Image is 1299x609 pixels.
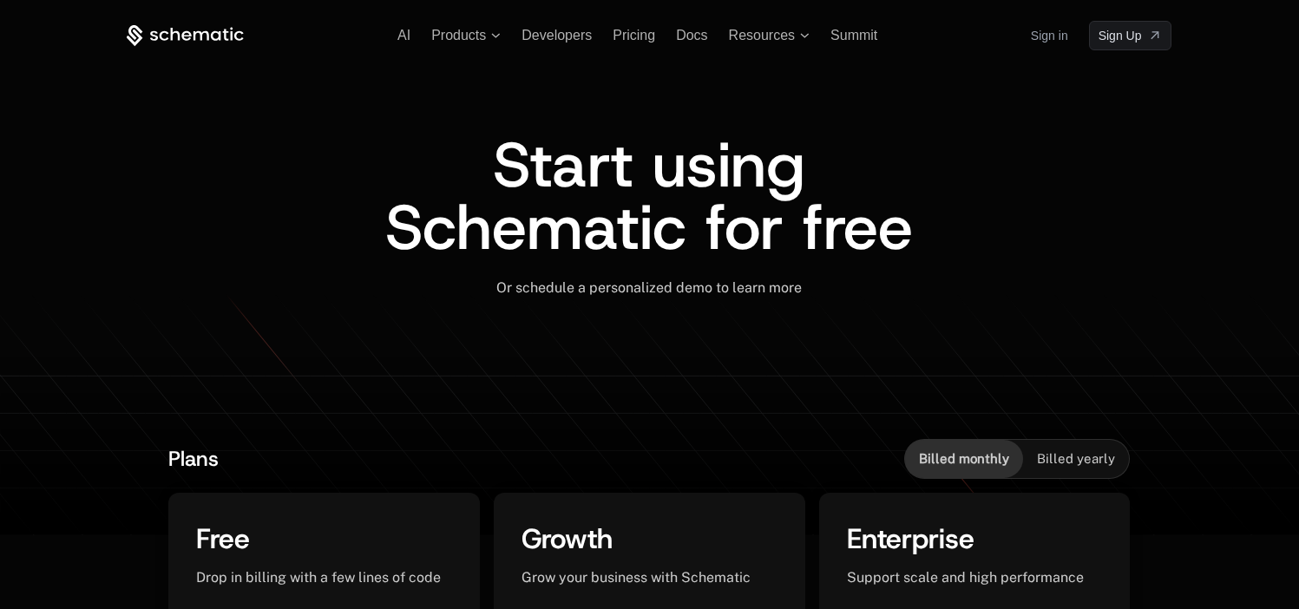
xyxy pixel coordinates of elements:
[1099,27,1142,44] span: Sign Up
[397,28,410,43] a: AI
[847,569,1084,586] span: Support scale and high performance
[496,279,802,296] span: Or schedule a personalized demo to learn more
[431,28,486,43] span: Products
[919,450,1009,468] span: Billed monthly
[1031,22,1068,49] a: Sign in
[729,28,795,43] span: Resources
[676,28,707,43] a: Docs
[522,569,751,586] span: Grow your business with Schematic
[830,28,877,43] a: Summit
[168,445,219,473] span: Plans
[522,521,613,557] span: Growth
[1089,21,1172,50] a: [object Object]
[613,28,655,43] a: Pricing
[522,28,592,43] a: Developers
[847,521,974,557] span: Enterprise
[196,521,250,557] span: Free
[385,123,913,269] span: Start using Schematic for free
[1037,450,1115,468] span: Billed yearly
[196,569,441,586] span: Drop in billing with a few lines of code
